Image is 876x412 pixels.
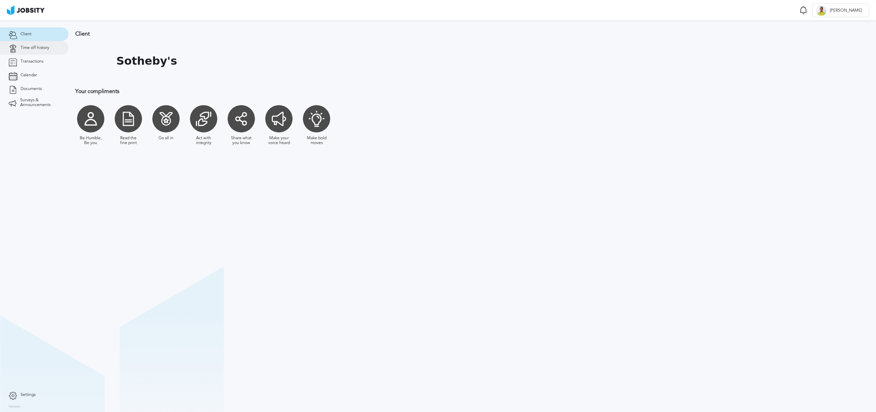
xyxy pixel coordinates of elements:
[812,3,869,17] button: A[PERSON_NAME]
[305,136,328,145] div: Make bold moves
[192,136,216,145] div: Act with integrity
[116,55,177,67] h1: Sotheby's
[21,59,43,64] span: Transactions
[21,392,36,397] span: Settings
[267,136,291,145] div: Make your voice heard
[826,8,865,13] span: [PERSON_NAME]
[7,5,44,15] img: ab4bad089aa723f57921c736e9817d99.png
[9,405,21,409] label: Version:
[21,46,49,50] span: Time off history
[158,136,173,141] div: Go all in
[75,88,447,94] h3: Your compliments
[75,31,447,37] h3: Client
[229,136,253,145] div: Share what you know
[816,5,826,16] div: A
[20,98,60,107] span: Surveys & Announcements
[79,136,103,145] div: Be Humble, Be you
[21,73,37,78] span: Calendar
[116,136,140,145] div: Read the fine print
[21,87,42,91] span: Documents
[21,32,31,37] span: Client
